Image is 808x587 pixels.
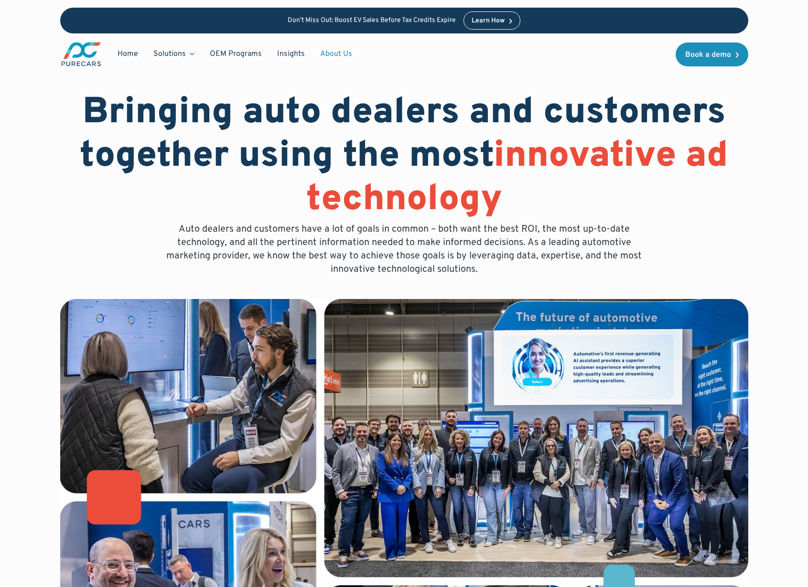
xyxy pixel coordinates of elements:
[202,45,269,63] a: OEM Programs
[312,45,360,63] a: About Us
[160,223,649,276] p: Auto dealers and customers have a lot of goals in common – both want the best ROI, the most up-to...
[60,41,102,67] a: main
[269,45,312,63] a: Insights
[110,45,146,63] a: Home
[676,43,748,66] a: Book a demo
[472,18,505,24] div: Learn How
[60,41,102,67] img: purecars logo
[685,51,731,59] div: Book a demo
[288,17,456,25] p: Don’t Miss Out: Boost EV Sales Before Tax Credits Expire
[306,134,729,223] span: innovative ad technology
[146,45,202,63] div: Solutions
[60,92,748,223] h1: Bringing auto dealers and customers together using the most
[463,11,520,30] a: Learn How
[153,49,186,59] div: Solutions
